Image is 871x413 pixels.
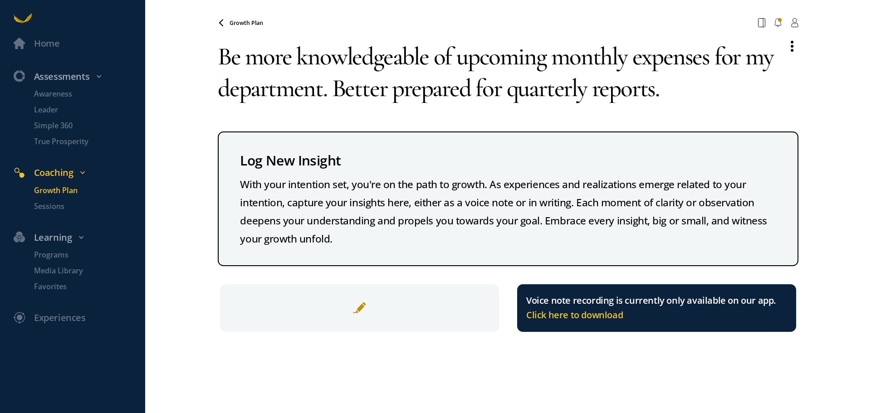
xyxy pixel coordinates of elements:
div: Learning [7,230,150,245]
p: Leader [34,104,143,116]
p: Awareness [34,88,143,100]
span: Click here to download [526,309,623,321]
a: Awareness [20,88,145,100]
a: Media Library [20,265,145,277]
p: Programs [34,249,143,261]
a: Leader [20,104,145,116]
span: Growth Plan [230,19,263,27]
p: Growth Plan [34,185,143,196]
a: Programs [20,249,145,261]
div: Log New Insight [240,150,776,171]
p: True Prosperity [34,136,143,147]
p: Sessions [34,201,143,212]
div: Home [34,36,59,51]
p: Favorites [34,281,143,292]
a: Sessions [20,201,145,212]
div: Experiences [34,311,86,326]
textarea: Be more knowledgeable of upcoming monthly expenses for my department. Better prepared for quarter... [218,32,778,113]
a: True Prosperity [20,136,145,147]
div: Assessments [7,69,150,84]
a: Favorites [20,281,145,292]
p: Simple 360 [34,120,143,131]
a: Simple 360 [20,120,145,131]
div: Coaching [7,165,150,180]
p: Media Library [34,265,143,277]
div: With your intention set, you're on the path to growth. As experiences and realizations emerge rel... [240,175,776,248]
div: Voice note recording is currently only available on our app. [526,293,787,323]
a: Growth Plan [20,185,145,196]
